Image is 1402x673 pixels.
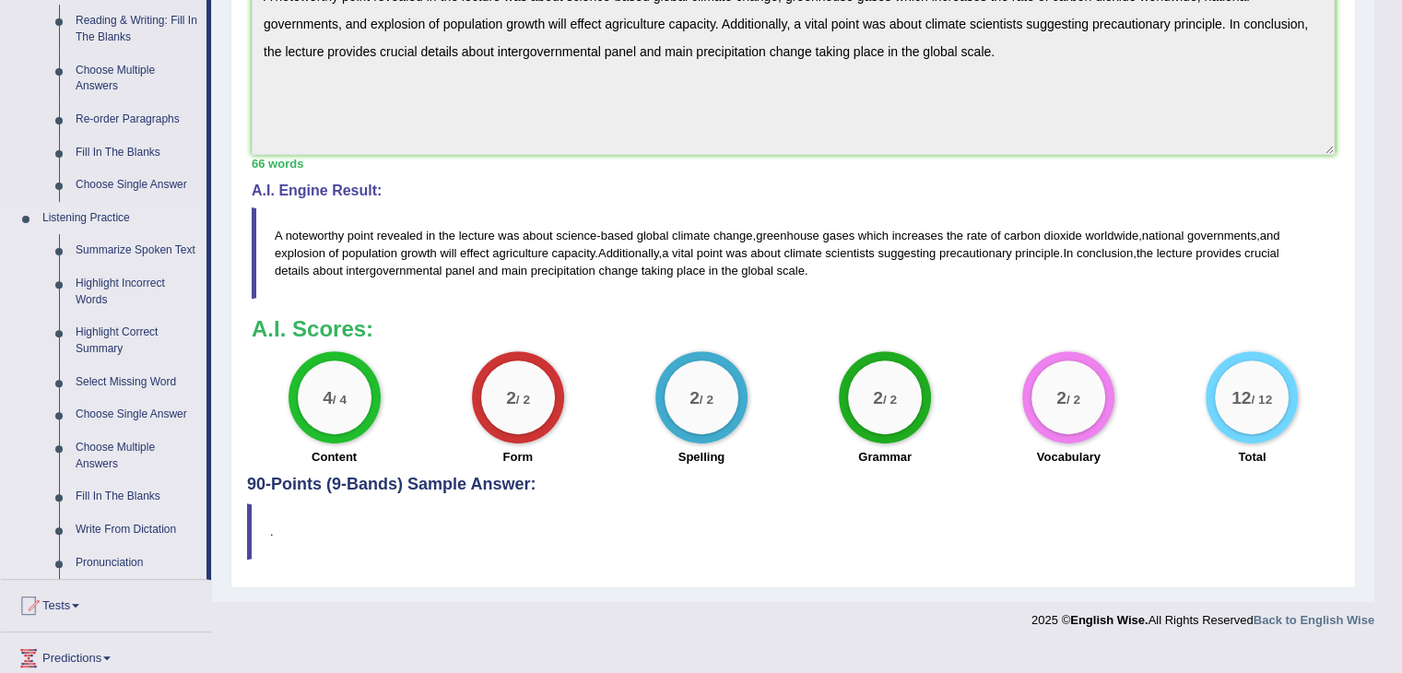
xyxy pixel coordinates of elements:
[342,246,397,260] span: population
[878,246,936,260] span: suggesting
[598,264,638,277] span: change
[67,234,206,267] a: Summarize Spoken Text
[401,246,437,260] span: growth
[642,264,674,277] span: taking
[677,264,705,277] span: place
[1231,387,1251,407] big: 12
[440,246,456,260] span: will
[672,229,710,242] span: climate
[1004,229,1041,242] span: carbon
[1043,229,1081,242] span: dioxide
[439,229,455,242] span: the
[1238,448,1266,466] label: Total
[67,169,206,202] a: Choose Single Answer
[672,246,693,260] span: vital
[67,480,206,514] a: Fill In The Blanks
[1031,602,1374,629] div: 2025 © All Rights Reserved
[1037,448,1101,466] label: Vocabulary
[67,398,206,431] a: Choose Single Answer
[689,387,700,407] big: 2
[498,229,519,242] span: was
[1070,613,1148,627] strong: English Wise.
[825,246,874,260] span: scientists
[552,246,595,260] span: capacity
[1085,229,1138,242] span: worldwide
[252,155,1335,172] div: 66 words
[721,264,737,277] span: the
[1,580,211,626] a: Tests
[601,229,633,242] span: based
[1142,229,1184,242] span: national
[776,264,804,277] span: scale
[1063,246,1073,260] span: In
[700,392,713,406] small: / 2
[460,246,489,260] span: effect
[1254,613,1374,627] a: Back to English Wise
[1077,246,1133,260] span: conclusion
[275,264,310,277] span: details
[756,229,819,242] span: greenhouse
[750,246,781,260] span: about
[67,136,206,170] a: Fill In The Blanks
[67,514,206,547] a: Write From Dictation
[275,229,282,242] span: A
[516,392,530,406] small: / 2
[637,229,669,242] span: global
[1260,229,1280,242] span: and
[459,229,495,242] span: lecture
[1056,387,1066,407] big: 2
[506,387,516,407] big: 2
[67,267,206,316] a: Highlight Incorrect Words
[329,246,339,260] span: of
[502,448,533,466] label: Form
[67,54,206,103] a: Choose Multiple Answers
[312,448,357,466] label: Content
[1137,246,1153,260] span: the
[67,547,206,580] a: Pronunciation
[286,229,345,242] span: noteworthy
[67,5,206,53] a: Reading & Writing: Fill In The Blanks
[67,366,206,399] a: Select Missing Word
[858,229,889,242] span: which
[873,387,883,407] big: 2
[67,431,206,480] a: Choose Multiple Answers
[783,246,821,260] span: climate
[709,264,718,277] span: in
[1244,246,1279,260] span: crucial
[1066,392,1080,406] small: / 2
[252,207,1335,299] blockquote: - , , , . , . , .
[478,264,499,277] span: and
[713,229,753,242] span: change
[556,229,596,242] span: science
[1252,392,1273,406] small: / 12
[678,448,725,466] label: Spelling
[725,246,747,260] span: was
[822,229,854,242] span: gases
[697,246,723,260] span: point
[492,246,548,260] span: agriculture
[947,229,963,242] span: the
[741,264,773,277] span: global
[531,264,595,277] span: precipitation
[348,229,373,242] span: point
[939,246,1012,260] span: precautionary
[332,392,346,406] small: / 4
[34,202,206,235] a: Listening Practice
[662,246,668,260] span: a
[1187,229,1256,242] span: governments
[858,448,912,466] label: Grammar
[312,264,343,277] span: about
[252,183,1335,199] h4: A.I. Engine Result:
[501,264,527,277] span: main
[67,103,206,136] a: Re-order Paragraphs
[598,246,659,260] span: Additionally
[967,229,987,242] span: rate
[252,316,373,341] b: A.I. Scores:
[323,387,333,407] big: 4
[1157,246,1193,260] span: lecture
[377,229,423,242] span: revealed
[426,229,435,242] span: in
[523,229,553,242] span: about
[346,264,442,277] span: intergovernmental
